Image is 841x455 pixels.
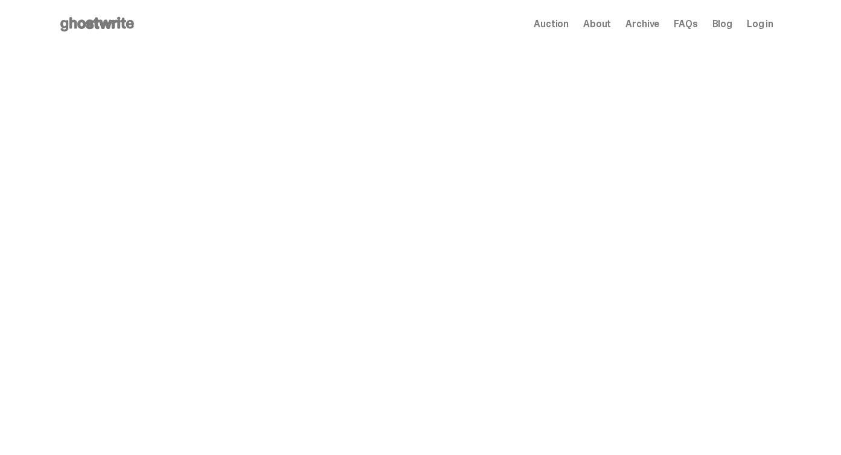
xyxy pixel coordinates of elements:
a: FAQs [674,19,697,29]
a: Log in [747,19,773,29]
a: Blog [712,19,732,29]
a: About [583,19,611,29]
a: Archive [625,19,659,29]
a: Auction [534,19,569,29]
